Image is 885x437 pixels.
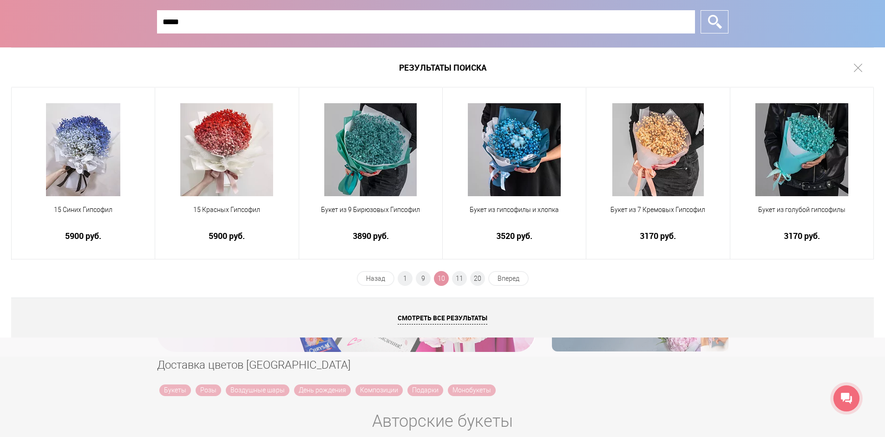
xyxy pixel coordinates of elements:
a: Вперед [488,271,529,286]
span: Смотреть все результаты [398,313,487,324]
a: Букет из гипсофилы и хлопка [449,205,580,225]
a: 3890 руб. [305,231,436,241]
a: Букет из 7 Кремовых Гипсофил [592,205,723,225]
a: 15 Синих Гипсофил [18,205,149,225]
a: Букет из голубой гипсофилы [736,205,867,225]
a: 9 [416,271,431,286]
img: 15 Красных Гипсофил [180,103,273,196]
a: 3170 руб. [592,231,723,241]
span: Букет из 9 Бирюзовых Гипсофил [305,205,436,215]
span: Букет из голубой гипсофилы [736,205,867,215]
span: 10 [434,271,449,286]
a: Назад [357,271,394,286]
a: 11 [452,271,467,286]
a: 1 [398,271,413,286]
img: 15 Синих Гипсофил [46,103,120,196]
img: Букет из 7 Кремовых Гипсофил [612,103,704,196]
a: 3170 руб. [736,231,867,241]
img: Букет из 9 Бирюзовых Гипсофил [324,103,417,196]
span: 15 Синих Гипсофил [18,205,149,215]
a: 20 [470,271,485,286]
h1: Результаты поиска [11,47,874,87]
a: 3520 руб. [449,231,580,241]
a: Смотреть все результаты [11,298,874,338]
img: Букет из голубой гипсофилы [755,103,848,196]
a: 15 Красных Гипсофил [161,205,292,225]
a: 5900 руб. [161,231,292,241]
a: Букет из 9 Бирюзовых Гипсофил [305,205,436,225]
img: Букет из гипсофилы и хлопка [468,103,561,196]
span: Букет из 7 Кремовых Гипсофил [592,205,723,215]
span: Букет из гипсофилы и хлопка [449,205,580,215]
a: 5900 руб. [18,231,149,241]
span: 15 Красных Гипсофил [161,205,292,215]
